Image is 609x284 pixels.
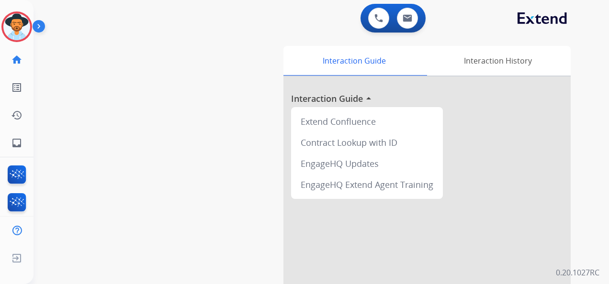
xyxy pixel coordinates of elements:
div: EngageHQ Updates [295,153,439,174]
img: avatar [3,13,30,40]
div: Contract Lookup with ID [295,132,439,153]
mat-icon: inbox [11,137,23,149]
mat-icon: home [11,54,23,66]
div: Interaction Guide [283,46,425,76]
mat-icon: list_alt [11,82,23,93]
div: EngageHQ Extend Agent Training [295,174,439,195]
mat-icon: history [11,109,23,121]
p: 0.20.1027RC [556,267,599,278]
div: Interaction History [425,46,571,76]
div: Extend Confluence [295,111,439,132]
